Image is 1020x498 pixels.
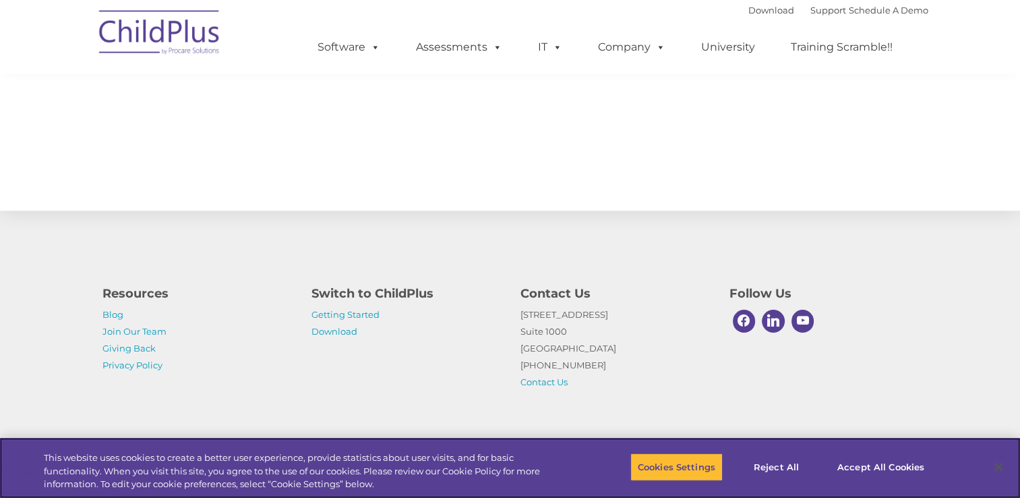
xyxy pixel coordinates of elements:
[688,34,769,61] a: University
[788,306,818,336] a: Youtube
[729,284,918,303] h4: Follow Us
[729,306,759,336] a: Facebook
[520,377,568,387] a: Contact Us
[304,34,394,61] a: Software
[311,284,500,303] h4: Switch to ChildPlus
[777,34,906,61] a: Training Scramble!!
[311,326,357,337] a: Download
[758,306,788,336] a: Linkedin
[102,284,291,303] h4: Resources
[984,452,1013,482] button: Close
[311,309,380,320] a: Getting Started
[92,1,227,68] img: ChildPlus by Procare Solutions
[524,34,576,61] a: IT
[584,34,679,61] a: Company
[402,34,516,61] a: Assessments
[187,144,245,155] span: Phone number
[102,360,162,370] a: Privacy Policy
[520,306,709,391] p: [STREET_ADDRESS] Suite 1000 [GEOGRAPHIC_DATA] [PHONE_NUMBER]
[520,284,709,303] h4: Contact Us
[102,343,156,354] a: Giving Back
[102,309,123,320] a: Blog
[630,453,723,481] button: Cookies Settings
[102,326,167,337] a: Join Our Team
[830,453,932,481] button: Accept All Cookies
[734,453,818,481] button: Reject All
[187,89,229,99] span: Last name
[748,5,928,16] font: |
[748,5,794,16] a: Download
[849,5,928,16] a: Schedule A Demo
[44,451,561,491] div: This website uses cookies to create a better user experience, provide statistics about user visit...
[810,5,846,16] a: Support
